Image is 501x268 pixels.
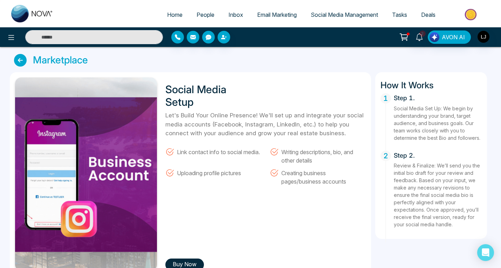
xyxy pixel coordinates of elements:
[385,8,414,21] a: Tasks
[442,33,465,41] span: AVON AI
[394,162,482,228] p: Review & Finalize: We’ll send you the initial bio draft for your review and feedback. Based on yo...
[411,30,428,43] a: 2
[304,8,385,21] a: Social Media Management
[228,11,243,18] span: Inbox
[394,151,482,159] h5: Step 2.
[394,93,482,102] h5: Step 1.
[281,147,366,165] span: Writing descriptions, bio, and other details
[250,8,304,21] a: Email Marketing
[311,11,378,18] span: Social Media Management
[477,244,494,261] div: Open Intercom Messenger
[380,93,391,104] span: 1
[380,77,482,90] h3: How It Works
[197,11,214,18] span: People
[177,147,260,156] span: Link contact info to social media.
[190,8,221,21] a: People
[33,54,88,66] h3: Marketplace
[446,7,497,22] img: Market-place.gif
[394,105,482,142] p: Social Media Set Up: We begin by understanding your brand, target audience, and business goals. O...
[165,83,253,108] h1: Social Media Setup
[167,11,183,18] span: Home
[281,168,366,186] span: Creating business pages/business accounts
[421,11,435,18] span: Deals
[165,111,366,138] p: Let's Build Your Online Presence! We'll set up and integrate your social media accounts (Facebook...
[11,5,53,22] img: Nova CRM Logo
[414,8,442,21] a: Deals
[160,8,190,21] a: Home
[221,8,250,21] a: Inbox
[177,168,241,177] span: Uploading profile pictures
[430,32,439,42] img: Lead Flow
[478,31,489,43] img: User Avatar
[380,151,391,161] span: 2
[419,30,426,37] span: 2
[428,30,471,44] button: AVON AI
[257,11,297,18] span: Email Marketing
[392,11,407,18] span: Tasks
